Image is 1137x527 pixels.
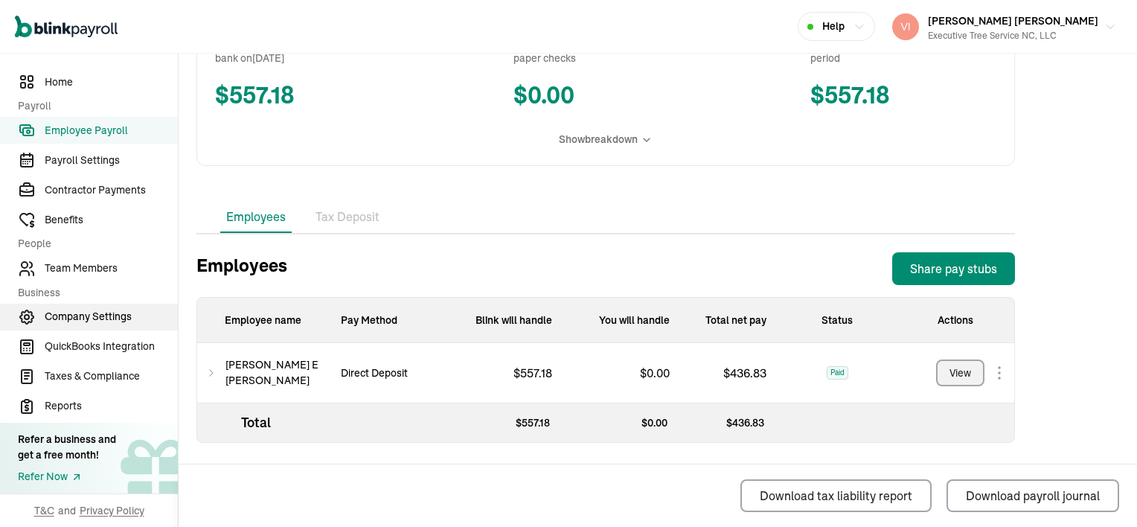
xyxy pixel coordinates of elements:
[827,366,848,380] span: Paid
[928,29,1098,42] div: Executive Tree Service NC, LLC
[928,14,1098,28] span: [PERSON_NAME] [PERSON_NAME]
[810,78,996,114] span: $ 557.18
[628,364,682,382] p: $ 0.00
[513,78,699,114] span: $ 0.00
[778,298,896,343] div: Status
[15,5,118,48] nav: Global
[966,487,1100,505] div: Download payroll journal
[559,132,638,147] span: Show breakdown
[18,98,169,114] span: Payroll
[329,365,420,381] p: Direct Deposit
[892,252,1015,285] button: Share pay stubs
[565,403,682,442] p: $ 0.00
[310,202,385,233] li: Tax Deposit
[947,479,1119,512] button: Download payroll journal
[45,74,178,90] span: Home
[18,285,169,301] span: Business
[910,260,997,278] div: Share pay stubs
[45,123,178,138] span: Employee Payroll
[711,364,766,382] p: $ 436.83
[45,368,178,384] span: Taxes & Compliance
[564,298,682,343] div: You will handle
[34,503,54,518] span: T&C
[886,8,1122,45] button: [PERSON_NAME] [PERSON_NAME]Executive Tree Service NC, LLC
[225,357,329,389] span: [PERSON_NAME] E [PERSON_NAME]
[329,298,446,343] p: Pay Method
[18,469,116,485] a: Refer Now
[197,298,329,343] p: Employee name
[45,339,178,354] span: QuickBooks Integration
[447,403,565,442] p: $ 557.18
[502,364,564,382] p: $ 557.18
[220,202,292,233] li: Employees
[80,503,144,518] span: Privacy Policy
[197,403,330,442] p: Total
[45,153,178,168] span: Payroll Settings
[822,19,845,34] span: Help
[45,212,178,228] span: Benefits
[196,252,287,285] h3: Employees
[18,236,169,252] span: People
[740,479,932,512] button: Download tax liability report
[1063,456,1137,527] iframe: Chat Widget
[45,261,178,276] span: Team Members
[446,298,564,343] p: Blink will handle
[45,182,178,198] span: Contractor Payments
[949,365,971,381] div: View
[215,78,401,114] span: $ 557.18
[682,403,779,442] p: $ 436.83
[45,398,178,414] span: Reports
[798,12,875,41] button: Help
[45,309,178,325] span: Company Settings
[936,360,984,386] button: View
[682,298,778,343] div: Total net pay
[760,487,912,505] div: Download tax liability report
[896,298,1014,343] div: Actions
[18,432,116,463] div: Refer a business and get a free month!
